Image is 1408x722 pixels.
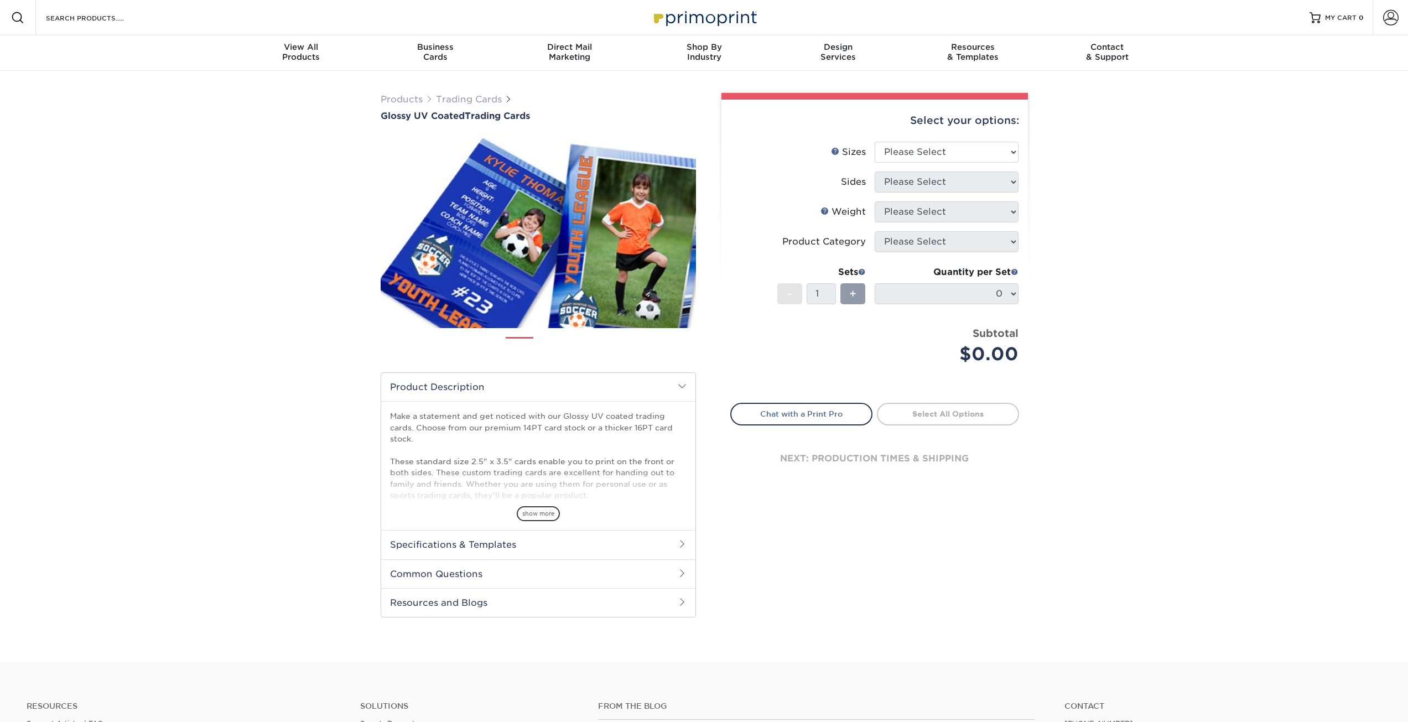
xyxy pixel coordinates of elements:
div: Sides [841,175,866,189]
div: Weight [820,205,866,219]
span: show more [517,506,560,521]
a: Resources& Templates [906,35,1040,71]
a: Contact& Support [1040,35,1175,71]
span: - [787,285,792,302]
span: 0 [1359,14,1364,22]
div: Services [771,42,906,62]
a: Select All Options [877,403,1019,425]
p: Make a statement and get noticed with our Glossy UV coated trading cards. Choose from our premium... [390,411,687,546]
span: Resources [906,42,1040,52]
h2: Resources and Blogs [381,588,695,617]
a: Glossy UV CoatedTrading Cards [381,111,696,121]
span: Direct Mail [502,42,637,52]
span: Contact [1040,42,1175,52]
a: Shop ByIndustry [637,35,771,71]
a: View AllProducts [234,35,368,71]
div: Marketing [502,42,637,62]
img: Trading Cards 01 [506,333,533,361]
img: Glossy UV Coated 01 [381,122,696,340]
a: Trading Cards [436,94,502,105]
img: Primoprint [649,6,760,29]
span: MY CART [1325,13,1357,23]
span: + [849,285,856,302]
span: Design [771,42,906,52]
div: Quantity per Set [875,266,1019,279]
div: Sets [777,266,866,279]
a: BusinessCards [368,35,502,71]
div: Cards [368,42,502,62]
strong: Subtotal [973,327,1019,339]
h4: Resources [27,702,344,711]
h2: Product Description [381,373,695,401]
span: View All [234,42,368,52]
div: Products [234,42,368,62]
span: Glossy UV Coated [381,111,465,121]
img: Trading Cards 02 [543,333,570,360]
div: & Templates [906,42,1040,62]
div: Select your options: [730,100,1019,142]
h4: From the Blog [598,702,1035,711]
h2: Specifications & Templates [381,530,695,559]
a: Chat with a Print Pro [730,403,872,425]
h1: Trading Cards [381,111,696,121]
a: DesignServices [771,35,906,71]
span: Shop By [637,42,771,52]
a: Direct MailMarketing [502,35,637,71]
input: SEARCH PRODUCTS..... [45,11,153,24]
h4: Solutions [360,702,581,711]
a: Contact [1064,702,1381,711]
div: $0.00 [883,341,1019,367]
div: next: production times & shipping [730,425,1019,492]
h2: Common Questions [381,559,695,588]
div: Product Category [782,235,866,248]
span: Business [368,42,502,52]
div: Sizes [831,146,866,159]
a: Products [381,94,423,105]
div: Industry [637,42,771,62]
div: & Support [1040,42,1175,62]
